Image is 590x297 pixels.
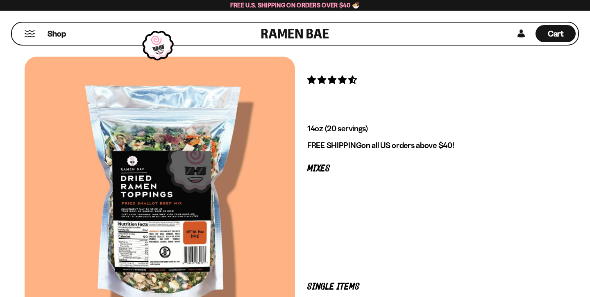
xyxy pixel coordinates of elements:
[307,140,553,151] p: on all US orders above $40!
[307,165,553,173] p: Mixes
[230,1,360,9] span: Free U.S. Shipping on Orders over $40 🍜
[48,25,66,42] a: Shop
[48,28,66,39] span: Shop
[307,140,361,150] strong: FREE SHIPPING
[307,75,359,85] span: 4.64 stars
[307,283,553,291] p: Single Items
[24,30,35,37] button: Mobile Menu Trigger
[548,29,564,39] span: Cart
[536,23,576,45] div: Cart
